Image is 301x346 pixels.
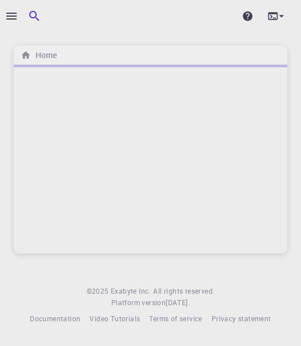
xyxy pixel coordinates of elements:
nav: breadcrumb [18,49,59,61]
span: [DATE] . [166,298,190,307]
span: Terms of service [149,314,202,323]
a: Documentation [30,313,80,325]
span: Video Tutorials [89,314,140,323]
a: [DATE]. [166,297,190,309]
a: Exabyte Inc. [111,286,151,297]
span: Documentation [30,314,80,323]
h6: Home [31,49,57,61]
span: All rights reserved. [153,286,214,297]
span: © 2025 [87,286,111,297]
a: Video Tutorials [89,313,140,325]
span: Platform version [111,297,166,309]
span: Exabyte Inc. [111,286,151,295]
span: Privacy statement [212,314,271,323]
a: Terms of service [149,313,202,325]
a: Privacy statement [212,313,271,325]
